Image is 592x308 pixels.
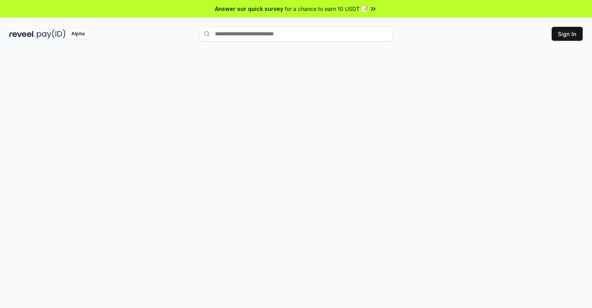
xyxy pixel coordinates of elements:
[552,27,583,41] button: Sign In
[215,5,283,13] span: Answer our quick survey
[9,29,35,39] img: reveel_dark
[37,29,66,39] img: pay_id
[67,29,89,39] div: Alpha
[285,5,368,13] span: for a chance to earn 10 USDT 📝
